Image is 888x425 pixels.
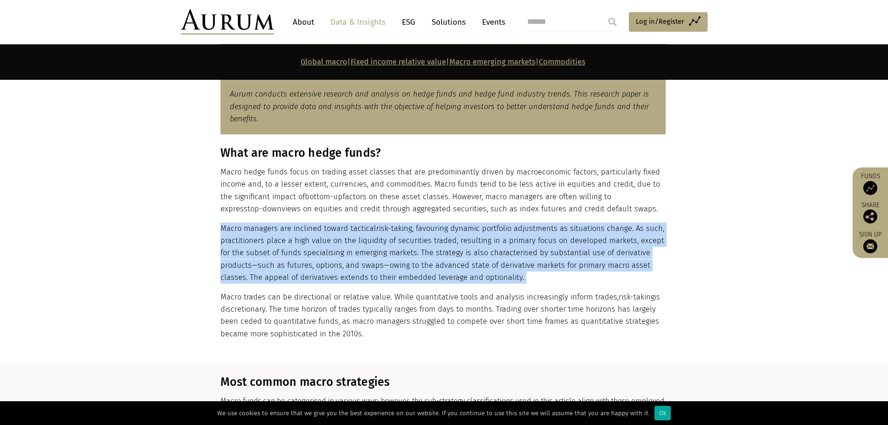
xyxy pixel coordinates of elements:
a: Solutions [427,14,470,31]
a: ESG [397,14,420,31]
span: Log in/Register [636,16,684,27]
img: Access Funds [863,181,877,195]
em: Aurum conducts extensive research and analysis on hedge funds and hedge fund industry trends. Thi... [230,90,649,123]
div: Share [857,202,883,223]
span: bottom-up [305,192,343,201]
a: Fixed income relative value [351,57,446,66]
strong: | | | [301,57,585,66]
a: Data & Insights [326,14,390,31]
a: Events [477,14,505,31]
p: Macro managers are inclined toward tactical , favouring dynamic portfolio adjustments as situatio... [220,223,666,284]
a: Commodities [539,57,585,66]
span: risk-taking [619,293,654,301]
img: Sign up to our newsletter [863,239,877,253]
p: Macro trades can be directional or relative value. While quantitative tools and analysis increasi... [220,291,666,341]
span: risk-taking [376,224,412,233]
span: Macro funds can be categorised in various ways; however, the sub-strategy classifications used in... [220,397,664,418]
a: Funds [857,172,883,195]
img: Aurum [181,9,274,35]
a: Macro emerging markets [449,57,536,66]
span: top-down [248,204,282,213]
input: Submit [603,13,622,31]
div: Ok [654,406,671,420]
a: Sign up [857,230,883,253]
p: Macro hedge funds focus on trading asset classes that are predominantly driven by macroeconomic f... [220,166,666,216]
a: Log in/Register [629,12,708,32]
a: About [288,14,319,31]
h3: Most common macro strategies [220,375,666,389]
a: Global macro [301,57,347,66]
img: Share this post [863,209,877,223]
h3: What are macro hedge funds? [220,146,666,160]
